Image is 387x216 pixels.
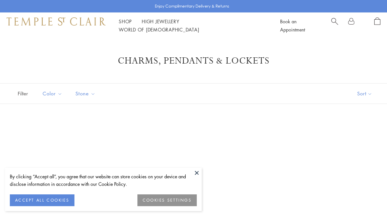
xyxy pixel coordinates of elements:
[331,17,338,34] a: Search
[142,18,179,25] a: High JewelleryHigh Jewellery
[38,86,67,101] button: Color
[26,55,361,67] h1: Charms, Pendants & Lockets
[137,194,197,206] button: COOKIES SETTINGS
[280,18,305,33] a: Book an Appointment
[155,3,229,10] p: Enjoy Complimentary Delivery & Returns
[7,17,106,25] img: Temple St. Clair
[354,185,380,209] iframe: Gorgias live chat messenger
[10,173,197,188] div: By clicking “Accept all”, you agree that our website can store cookies on your device and disclos...
[119,18,132,25] a: ShopShop
[10,194,74,206] button: ACCEPT ALL COOKIES
[342,84,387,104] button: Show sort by
[39,89,67,98] span: Color
[119,17,265,34] nav: Main navigation
[71,86,100,101] button: Stone
[119,26,199,33] a: World of [DEMOGRAPHIC_DATA]World of [DEMOGRAPHIC_DATA]
[72,89,100,98] span: Stone
[374,17,380,34] a: Open Shopping Bag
